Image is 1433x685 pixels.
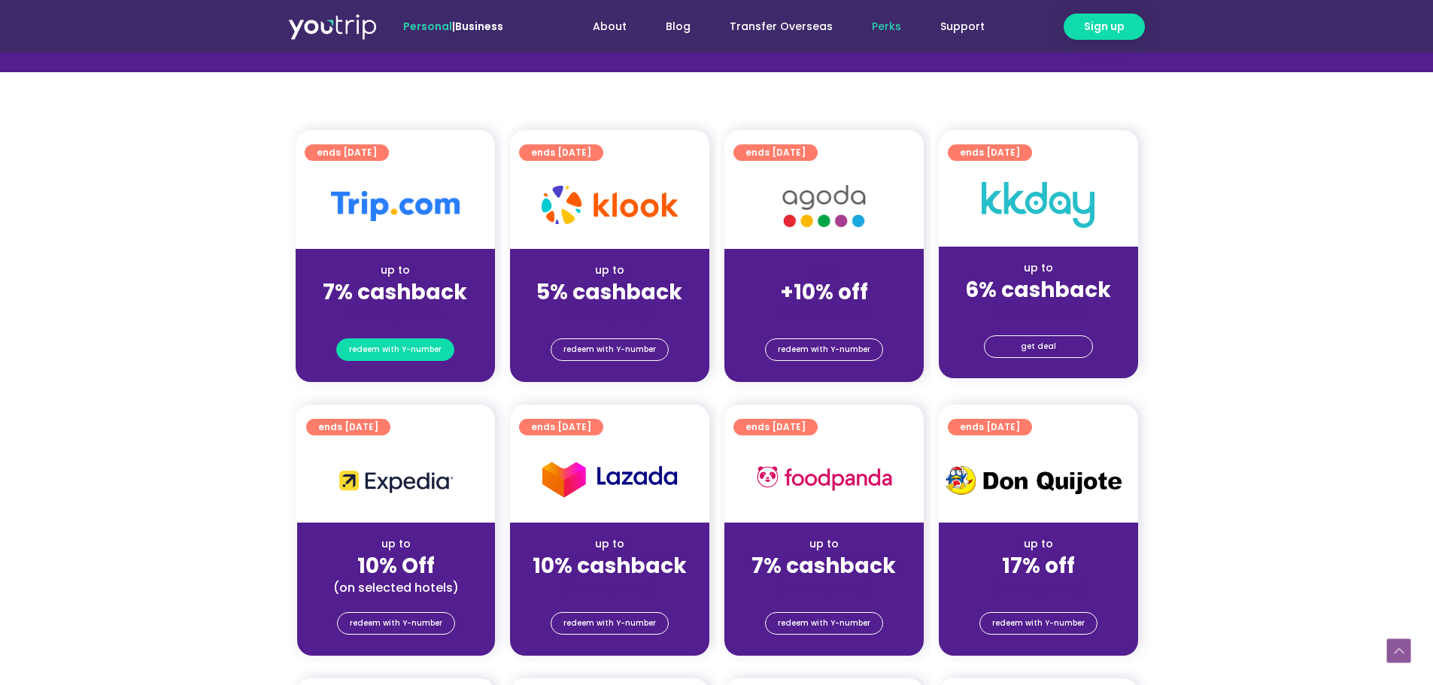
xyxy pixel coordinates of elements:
[733,144,818,161] a: ends [DATE]
[337,612,455,635] a: redeem with Y-number
[309,580,483,596] div: (on selected hotels)
[563,339,656,360] span: redeem with Y-number
[350,613,442,634] span: redeem with Y-number
[519,419,603,435] a: ends [DATE]
[992,613,1085,634] span: redeem with Y-number
[765,612,883,635] a: redeem with Y-number
[984,335,1093,358] a: get deal
[306,419,390,435] a: ends [DATE]
[948,144,1032,161] a: ends [DATE]
[403,19,503,34] span: |
[960,419,1020,435] span: ends [DATE]
[948,419,1032,435] a: ends [DATE]
[736,536,912,552] div: up to
[336,338,454,361] a: redeem with Y-number
[736,306,912,322] div: (for stays only)
[308,262,483,278] div: up to
[531,419,591,435] span: ends [DATE]
[323,277,467,307] strong: 7% cashback
[357,551,435,580] strong: 10% Off
[455,19,503,34] a: Business
[951,304,1126,320] div: (for stays only)
[403,19,452,34] span: Personal
[1084,19,1125,35] span: Sign up
[951,260,1126,276] div: up to
[563,613,656,634] span: redeem with Y-number
[522,262,697,278] div: up to
[733,419,818,435] a: ends [DATE]
[951,536,1126,552] div: up to
[765,338,883,361] a: redeem with Y-number
[745,419,806,435] span: ends [DATE]
[305,144,389,161] a: ends [DATE]
[710,13,852,41] a: Transfer Overseas
[522,536,697,552] div: up to
[921,13,1004,41] a: Support
[780,277,868,307] strong: +10% off
[960,144,1020,161] span: ends [DATE]
[736,580,912,596] div: (for stays only)
[349,339,442,360] span: redeem with Y-number
[573,13,646,41] a: About
[544,13,1004,41] nav: Menu
[531,144,591,161] span: ends [DATE]
[308,306,483,322] div: (for stays only)
[536,277,682,307] strong: 5% cashback
[965,275,1111,305] strong: 6% cashback
[522,580,697,596] div: (for stays only)
[810,262,838,277] span: up to
[1064,14,1145,40] a: Sign up
[778,339,870,360] span: redeem with Y-number
[318,419,378,435] span: ends [DATE]
[745,144,806,161] span: ends [DATE]
[1002,551,1075,580] strong: 17% off
[979,612,1098,635] a: redeem with Y-number
[951,580,1126,596] div: (for stays only)
[522,306,697,322] div: (for stays only)
[533,551,687,580] strong: 10% cashback
[852,13,921,41] a: Perks
[1021,336,1056,357] span: get deal
[551,612,669,635] a: redeem with Y-number
[309,536,483,552] div: up to
[751,551,896,580] strong: 7% cashback
[519,144,603,161] a: ends [DATE]
[646,13,710,41] a: Blog
[317,144,377,161] span: ends [DATE]
[778,613,870,634] span: redeem with Y-number
[551,338,669,361] a: redeem with Y-number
